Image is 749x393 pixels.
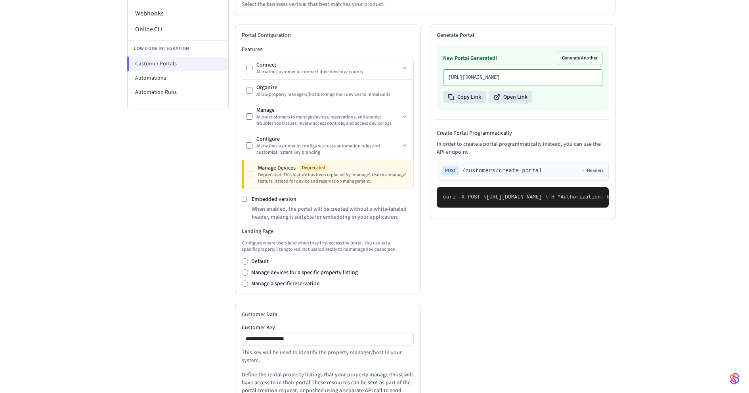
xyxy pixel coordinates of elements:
p: This key will be used to identify the property manager/host in your system. [242,349,414,364]
span: curl -X POST \ [443,194,486,200]
div: Allow property managers/hosts to map their devices to rental units [256,92,409,98]
h2: Portal Configuration [242,31,414,39]
h3: New Portal Generated! [443,54,497,62]
button: Open Link [489,91,532,103]
li: Automations [128,71,228,85]
li: Automation Runs [128,85,228,99]
span: POST [442,166,459,176]
div: Organize [256,84,409,92]
li: Customer Portals [127,57,228,71]
h3: Features [242,46,414,53]
button: Headers [581,168,604,174]
div: Allow customers to manage devices, reservations, and events; troubleshoot issues; review access c... [256,114,400,127]
li: Webhooks [128,6,228,21]
span: [URL][DOMAIN_NAME] \ [486,194,548,200]
label: Manage a specific reservation [251,280,320,288]
button: Copy Link [443,91,486,103]
p: Configure where users land when they first access the portal. You can set a specific property lis... [242,240,414,253]
label: Manage devices for a specific property listing [251,269,358,277]
p: [URL][DOMAIN_NAME] [448,74,597,81]
img: SeamLogoGradient.69752ec5.svg [730,372,739,385]
div: Manage [256,106,400,114]
p: When enabled, the portal will be created without a white-labeled header, making it suitable for e... [252,205,414,221]
label: Embedded version [252,195,296,203]
li: Online CLI [128,21,228,37]
div: Configure [256,135,400,143]
h2: Customer Data [242,311,414,319]
span: -H "Authorization: Bearer seam_api_key_123456" \ [548,194,696,200]
div: Connect [256,61,400,69]
label: Customer Key [242,325,414,330]
span: Deprecated [299,164,329,172]
h4: Create Portal Programmatically [437,129,609,137]
p: In order to create a portal programmatically instead, you can use the API endpoint [437,140,609,156]
h3: Landing Page [242,227,414,235]
label: Default [251,258,269,265]
div: Manage Devices [258,164,409,172]
div: Allow the customer to configure access automation rules and customize Instant Key branding [256,143,400,156]
span: /customers/create_portal [462,167,542,175]
h2: Generate Portal [437,31,609,39]
div: Deprecated: This feature has been replaced by 'manage'. Use the 'manage' feature instead for devi... [258,172,409,185]
p: Select the business vertical that best matches your product. [242,0,609,8]
div: Allow the customer to connect their device accounts [256,69,400,75]
li: Low Code Integration [128,40,228,57]
button: Generate Another [557,52,602,65]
